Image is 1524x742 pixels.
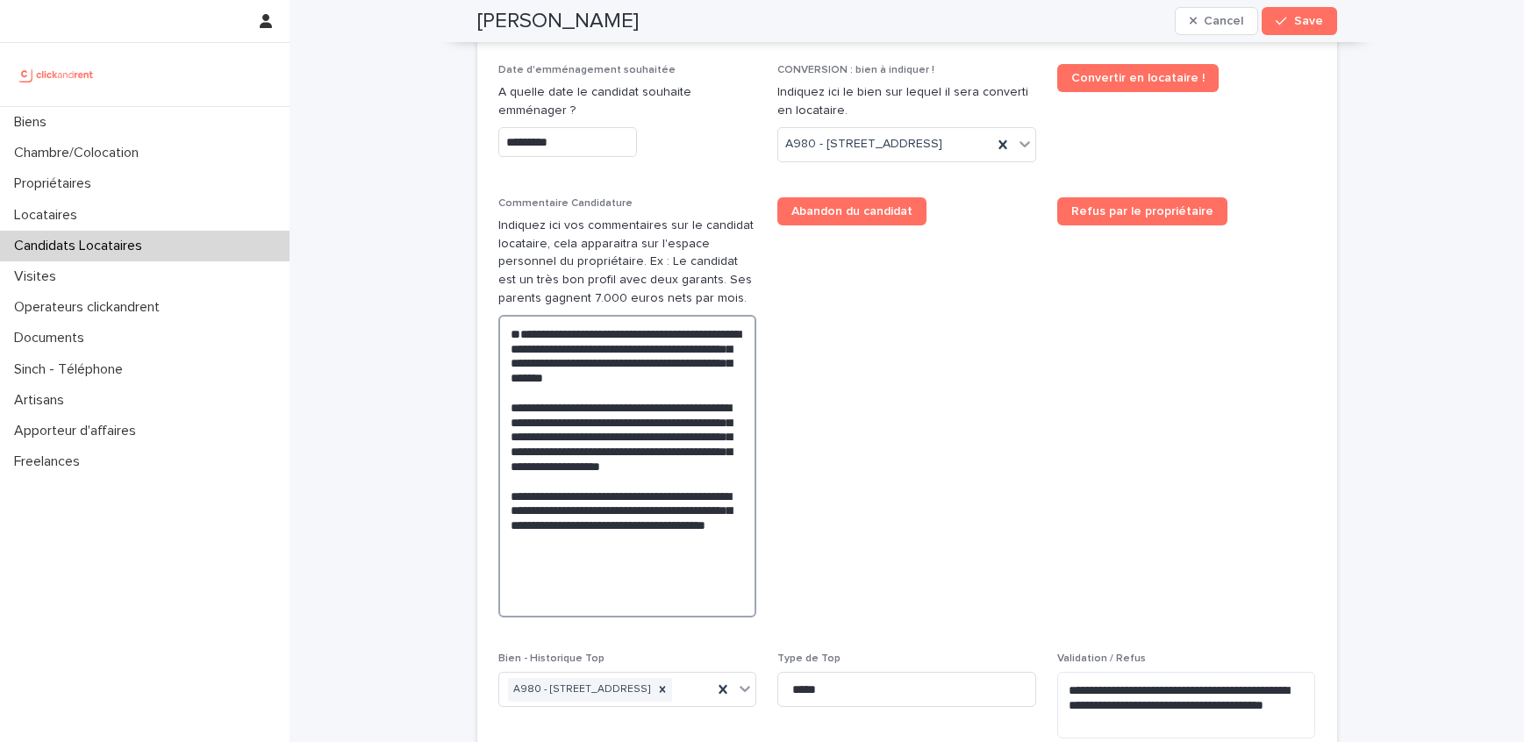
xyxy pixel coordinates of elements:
[1071,72,1205,84] span: Convertir en locataire !
[1057,653,1146,664] span: Validation / Refus
[791,205,912,218] span: Abandon du candidat
[7,207,91,224] p: Locataires
[7,361,137,378] p: Sinch - Téléphone
[1175,7,1259,35] button: Cancel
[7,330,98,346] p: Documents
[7,175,105,192] p: Propriétaires
[777,197,927,225] a: Abandon du candidat
[1204,15,1243,27] span: Cancel
[498,653,605,664] span: Bien - Historique Top
[477,9,639,34] h2: [PERSON_NAME]
[7,453,94,470] p: Freelances
[777,653,841,664] span: Type de Top
[508,678,653,702] div: A980 - [STREET_ADDRESS]
[14,57,99,92] img: UCB0brd3T0yccxBKYDjQ
[1057,197,1227,225] a: Refus par le propriétaire
[498,83,757,120] p: A quelle date le candidat souhaite emménager ?
[777,83,1036,120] p: Indiquez ici le bien sur lequel il sera converti en locataire.
[1262,7,1336,35] button: Save
[7,238,156,254] p: Candidats Locataires
[498,198,633,209] span: Commentaire Candidature
[7,392,78,409] p: Artisans
[1071,205,1213,218] span: Refus par le propriétaire
[7,145,153,161] p: Chambre/Colocation
[7,299,174,316] p: Operateurs clickandrent
[498,217,757,308] p: Indiquez ici vos commentaires sur le candidat locataire, cela apparaitra sur l'espace personnel d...
[1057,64,1219,92] a: Convertir en locataire !
[498,65,676,75] span: Date d'emménagement souhaitée
[7,114,61,131] p: Biens
[777,65,934,75] span: CONVERSION : bien à indiquer !
[1294,15,1323,27] span: Save
[785,135,942,153] span: A980 - [STREET_ADDRESS]
[7,268,70,285] p: Visites
[7,423,150,439] p: Apporteur d'affaires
